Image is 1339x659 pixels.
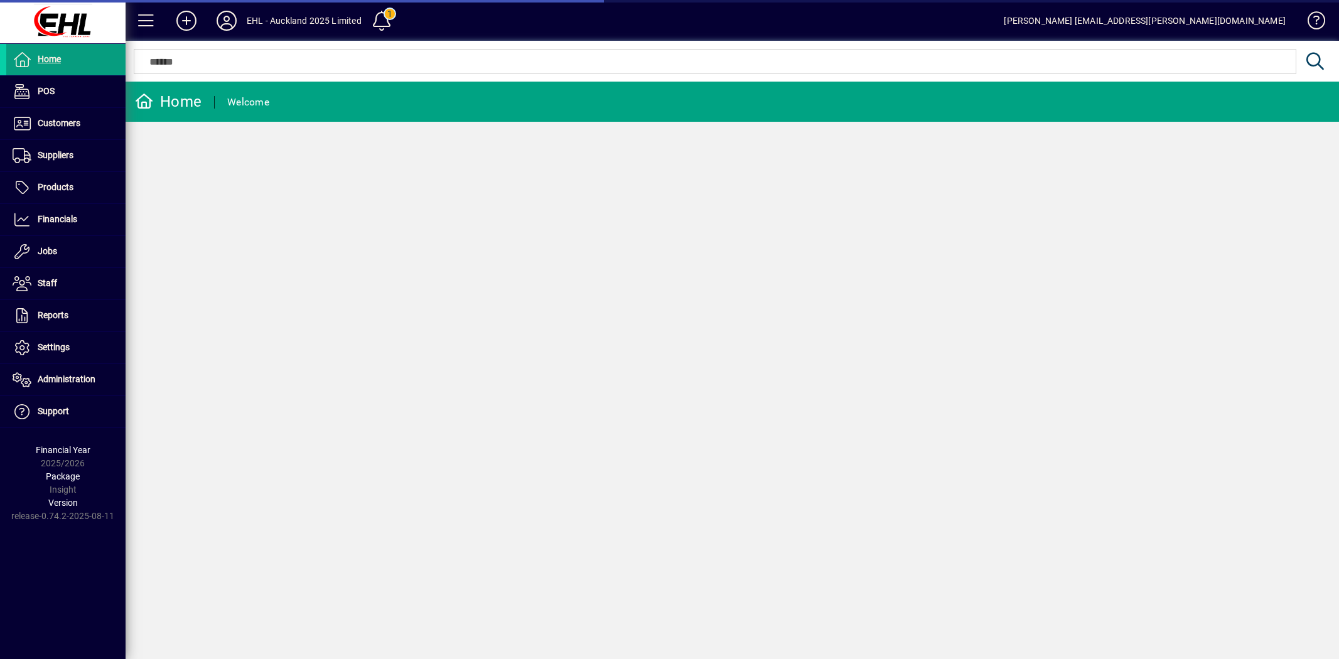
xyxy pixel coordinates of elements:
span: POS [38,86,55,96]
span: Financial Year [36,445,90,455]
div: EHL - Auckland 2025 Limited [247,11,362,31]
a: Customers [6,108,126,139]
div: [PERSON_NAME] [EMAIL_ADDRESS][PERSON_NAME][DOMAIN_NAME] [1004,11,1286,31]
div: Welcome [227,92,269,112]
a: Suppliers [6,140,126,171]
div: Home [135,92,202,112]
span: Suppliers [38,150,73,160]
span: Version [48,498,78,508]
a: Administration [6,364,126,395]
a: Reports [6,300,126,331]
span: Staff [38,278,57,288]
span: Customers [38,118,80,128]
span: Home [38,54,61,64]
a: Staff [6,268,126,299]
button: Add [166,9,207,32]
span: Products [38,182,73,192]
a: Financials [6,204,126,235]
a: Jobs [6,236,126,267]
a: Products [6,172,126,203]
span: Administration [38,374,95,384]
button: Profile [207,9,247,32]
a: Settings [6,332,126,363]
span: Jobs [38,246,57,256]
span: Financials [38,214,77,224]
a: Support [6,396,126,427]
a: Knowledge Base [1298,3,1323,43]
span: Settings [38,342,70,352]
span: Package [46,471,80,481]
span: Support [38,406,69,416]
a: POS [6,76,126,107]
span: Reports [38,310,68,320]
